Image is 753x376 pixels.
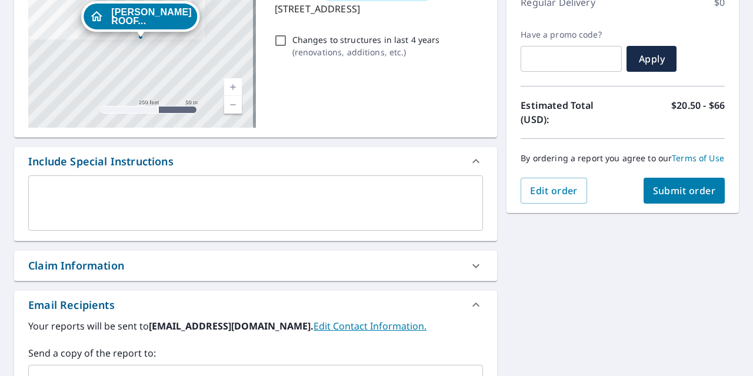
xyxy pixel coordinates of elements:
[636,52,667,65] span: Apply
[111,8,191,25] span: [PERSON_NAME] ROOF...
[530,184,578,197] span: Edit order
[14,251,497,281] div: Claim Information
[521,178,587,204] button: Edit order
[521,98,622,127] p: Estimated Total (USD):
[28,258,124,274] div: Claim Information
[672,152,724,164] a: Terms of Use
[149,320,314,332] b: [EMAIL_ADDRESS][DOMAIN_NAME].
[28,319,483,333] label: Your reports will be sent to
[671,98,725,127] p: $20.50 - $66
[314,320,427,332] a: EditContactInfo
[14,291,497,319] div: Email Recipients
[28,346,483,360] label: Send a copy of the report to:
[275,2,479,16] p: [STREET_ADDRESS]
[521,153,725,164] p: By ordering a report you agree to our
[644,178,725,204] button: Submit order
[28,297,115,313] div: Email Recipients
[292,34,440,46] p: Changes to structures in last 4 years
[521,29,622,40] label: Have a promo code?
[224,78,242,96] a: Current Level 17, Zoom In
[81,1,199,38] div: Dropped pin, building REGAN ROOFING, Residential property, 3879 26 AVE VANCOUVER BC V6S1P3
[224,96,242,114] a: Current Level 17, Zoom Out
[627,46,677,72] button: Apply
[14,147,497,175] div: Include Special Instructions
[28,154,174,169] div: Include Special Instructions
[653,184,716,197] span: Submit order
[292,46,440,58] p: ( renovations, additions, etc. )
